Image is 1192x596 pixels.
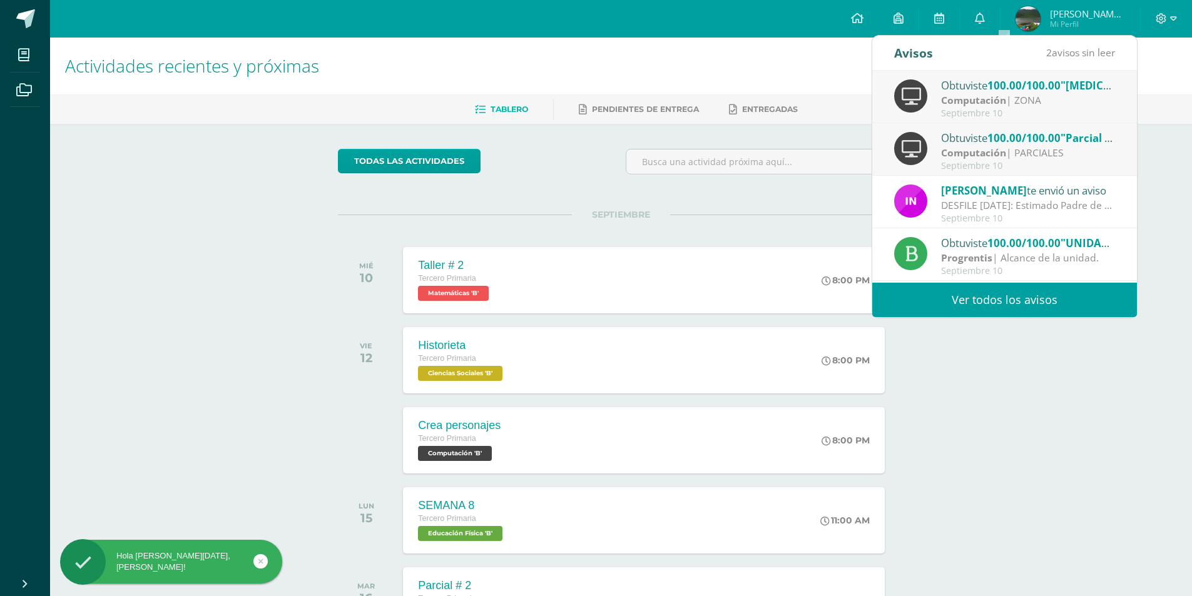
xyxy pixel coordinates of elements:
span: 2 [1046,46,1052,59]
div: 10 [359,270,374,285]
div: | PARCIALES [941,146,1115,160]
span: Computación 'B' [418,446,492,461]
div: 11:00 AM [820,515,870,526]
span: Tercero Primaria [418,354,476,363]
div: 15 [359,510,374,525]
span: Tablero [491,104,528,114]
a: Pendientes de entrega [579,99,699,119]
span: SEPTIEMBRE [572,209,670,220]
a: Tablero [475,99,528,119]
input: Busca una actividad próxima aquí... [626,149,904,174]
span: Educación Física 'B' [418,526,502,541]
span: Tercero Primaria [418,434,476,443]
div: 8:00 PM [822,275,870,286]
div: Historieta [418,339,506,352]
div: 8:00 PM [822,435,870,446]
div: Septiembre 10 [941,266,1115,276]
div: Avisos [894,36,933,70]
a: Ver todos los avisos [872,283,1137,317]
span: 100.00/100.00 [987,131,1061,145]
span: 100.00/100.00 [987,78,1061,93]
div: Septiembre 10 [941,161,1115,171]
div: Obtuviste en [941,77,1115,93]
div: Septiembre 10 [941,213,1115,224]
div: Taller # 2 [418,259,492,272]
a: Entregadas [729,99,798,119]
img: 710e41658fe762c1d087e8163ac3f805.png [1016,6,1041,31]
div: | Alcance de la unidad. [941,251,1115,265]
div: MAR [357,582,375,590]
span: Matemáticas 'B' [418,286,489,301]
div: 12 [360,350,372,365]
span: Entregadas [742,104,798,114]
img: 49dcc5f07bc63dd4e845f3f2a9293567.png [894,184,927,218]
div: VIE [360,341,372,350]
span: Actividades recientes y próximas [65,54,319,78]
span: 100.00/100.00 [987,236,1061,250]
strong: Progrentis [941,251,992,265]
div: DESFILE 14 SEPTIEMBRE: Estimado Padre de Familia, Adjuntamos información importante del domingo 1... [941,198,1115,213]
span: Pendientes de entrega [592,104,699,114]
div: | ZONA [941,93,1115,108]
strong: Computación [941,93,1006,107]
strong: Computación [941,146,1006,159]
span: avisos sin leer [1046,46,1115,59]
div: 8:00 PM [822,355,870,366]
div: Obtuviste en [941,129,1115,146]
div: SEMANA 8 [418,499,506,512]
div: Crea personajes [418,419,501,432]
div: Parcial # 2 [418,579,492,592]
div: Septiembre 10 [941,108,1115,119]
span: "Parcial 1" [1061,131,1116,145]
div: MIÉ [359,261,374,270]
span: Tercero Primaria [418,514,476,523]
div: Obtuviste en [941,235,1115,251]
span: [PERSON_NAME][DATE] [1050,8,1125,20]
div: Hola [PERSON_NAME][DATE], [PERSON_NAME]! [60,550,282,573]
span: Mi Perfil [1050,19,1125,29]
span: [PERSON_NAME] [941,183,1027,198]
a: todas las Actividades [338,149,481,173]
div: te envió un aviso [941,182,1115,198]
span: Tercero Primaria [418,274,476,283]
div: LUN [359,502,374,510]
span: "UNIDAD 20" [1061,236,1129,250]
span: Ciencias Sociales 'B' [418,366,502,381]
